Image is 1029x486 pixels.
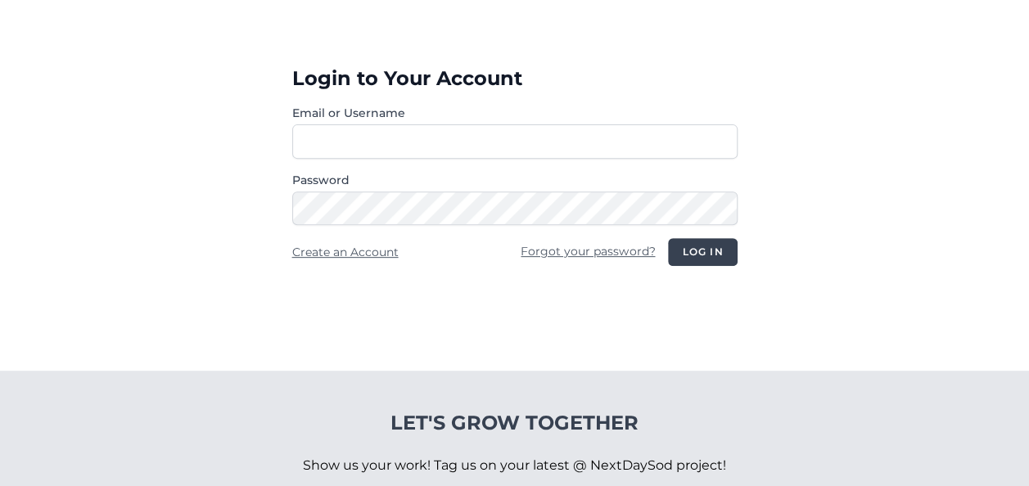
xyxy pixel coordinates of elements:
label: Password [292,172,738,188]
label: Email or Username [292,105,738,121]
button: Log in [668,238,737,266]
h3: Login to Your Account [292,65,738,92]
a: Forgot your password? [521,244,655,259]
a: Create an Account [292,245,399,259]
h4: Let's Grow Together [303,410,726,436]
